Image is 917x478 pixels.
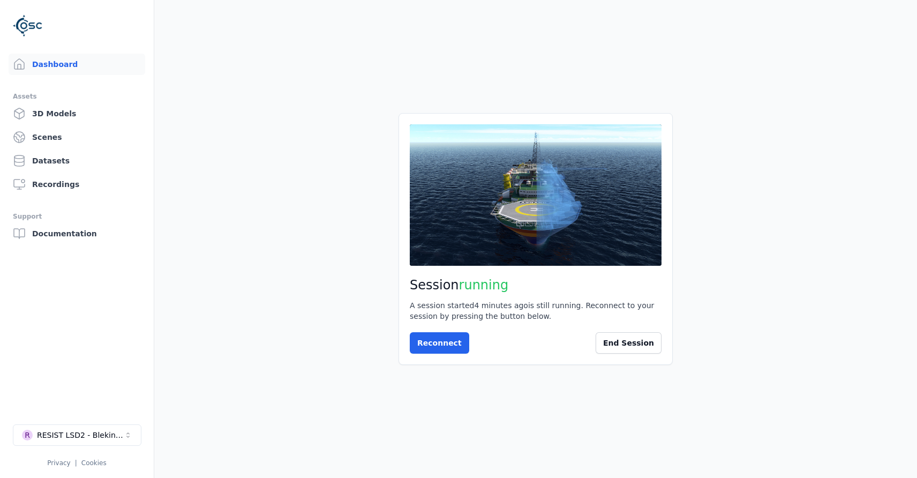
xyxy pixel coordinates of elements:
span: running [459,278,509,293]
a: Scenes [9,126,145,148]
a: Documentation [9,223,145,244]
div: R [22,430,33,440]
a: Dashboard [9,54,145,75]
div: Assets [13,90,141,103]
h2: Session [410,277,662,294]
span: | [75,459,77,467]
a: Datasets [9,150,145,171]
div: A session started 4 minutes ago is still running. Reconnect to your session by pressing the butto... [410,300,662,322]
a: 3D Models [9,103,145,124]
div: RESIST LSD2 - Blekinge [37,430,124,440]
div: Support [13,210,141,223]
button: Select a workspace [13,424,141,446]
button: End Session [596,332,662,354]
a: Privacy [47,459,70,467]
button: Reconnect [410,332,469,354]
a: Recordings [9,174,145,195]
img: Logo [13,11,43,41]
a: Cookies [81,459,107,467]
